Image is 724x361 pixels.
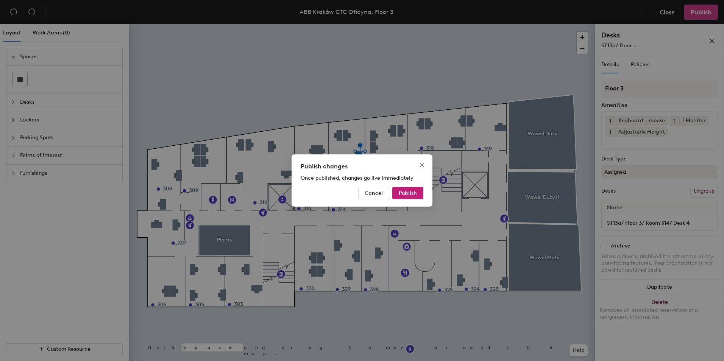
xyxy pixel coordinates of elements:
span: close [419,162,425,168]
span: Close [416,162,428,168]
button: Close [416,159,428,171]
span: Cancel [365,190,383,196]
div: Publish changes [301,162,423,171]
button: Publish [392,187,423,199]
button: Cancel [358,187,389,199]
span: Publish [399,190,417,196]
span: Once published, changes go live immediately [301,175,413,181]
